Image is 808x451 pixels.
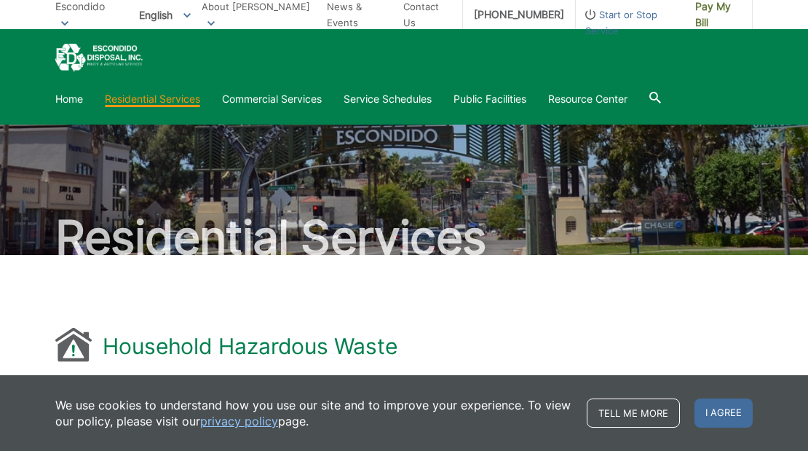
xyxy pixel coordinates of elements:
[55,214,753,261] h2: Residential Services
[587,399,680,428] a: Tell me more
[128,3,202,27] span: English
[694,399,753,428] span: I agree
[103,333,397,359] h1: Household Hazardous Waste
[222,91,322,107] a: Commercial Services
[548,91,627,107] a: Resource Center
[55,91,83,107] a: Home
[344,91,432,107] a: Service Schedules
[55,397,572,429] p: We use cookies to understand how you use our site and to improve your experience. To view our pol...
[105,91,200,107] a: Residential Services
[453,91,526,107] a: Public Facilities
[55,44,143,72] a: EDCD logo. Return to the homepage.
[200,413,278,429] a: privacy policy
